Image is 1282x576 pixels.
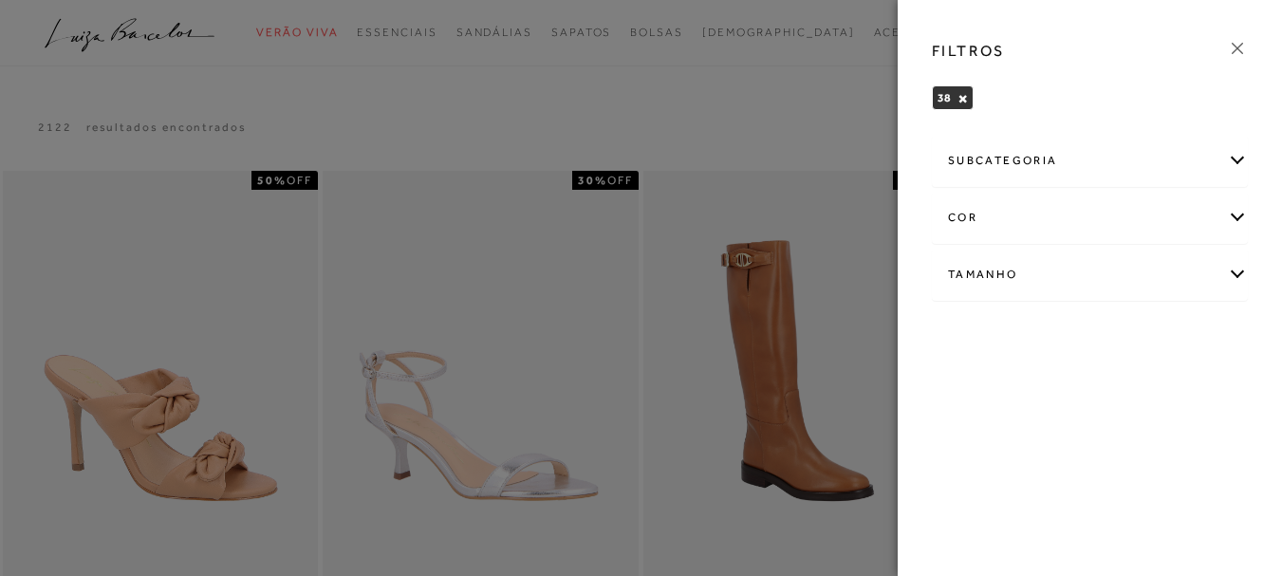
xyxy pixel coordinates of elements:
span: 38 [938,91,951,104]
h3: FILTROS [932,40,1005,62]
div: cor [933,193,1247,243]
button: 38 Close [957,92,968,105]
div: subcategoria [933,136,1247,186]
div: Tamanho [933,250,1247,300]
